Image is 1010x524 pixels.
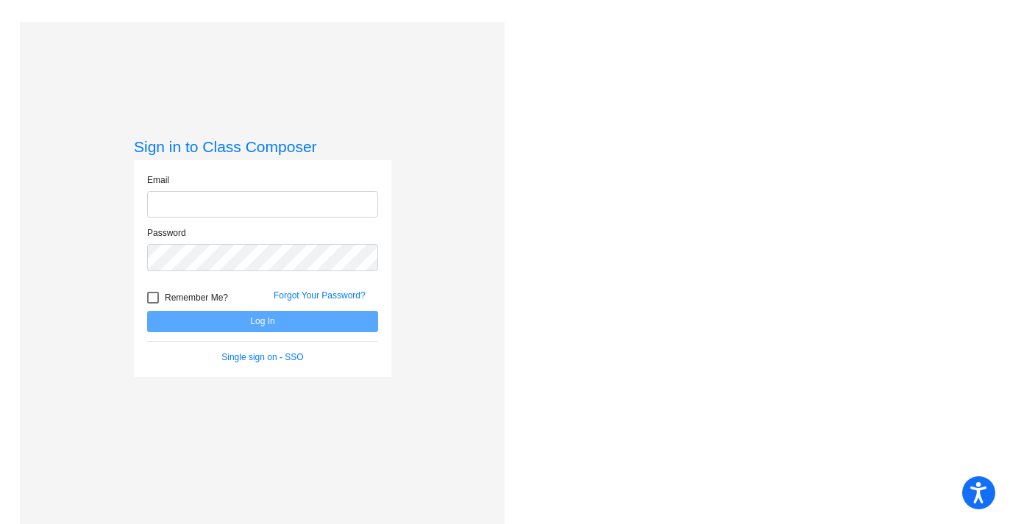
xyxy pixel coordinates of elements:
button: Log In [147,311,378,332]
a: Single sign on - SSO [221,352,303,362]
span: Remember Me? [165,289,228,306]
a: Forgot Your Password? [274,290,366,301]
label: Email [147,173,169,187]
label: Password [147,226,186,240]
h3: Sign in to Class Composer [134,137,391,156]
